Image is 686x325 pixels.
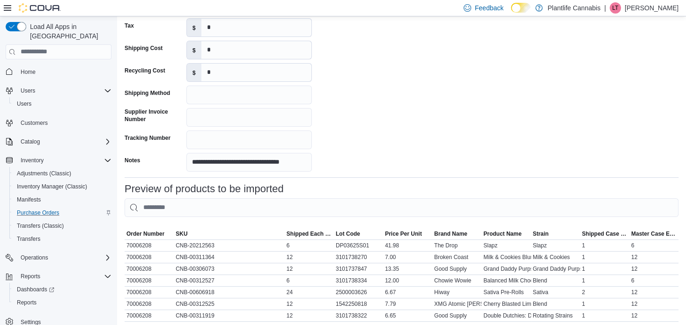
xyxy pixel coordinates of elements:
[9,232,115,246] button: Transfers
[2,154,115,167] button: Inventory
[481,310,531,321] div: Double Dutchies: Double Up
[481,228,531,239] button: Product Name
[612,2,618,14] span: LT
[481,252,531,263] div: Milk & Cookies Blunt
[383,298,432,310] div: 7.79
[481,240,531,251] div: Slapz
[383,240,432,251] div: 41.98
[17,235,40,243] span: Transfers
[580,310,629,321] div: 1
[432,228,481,239] button: Brand Name
[2,65,115,79] button: Home
[531,263,580,274] div: Grand Daddy Purps
[17,271,44,282] button: Reports
[13,168,75,179] a: Adjustments (Classic)
[385,230,422,238] span: Price Per Unit
[481,287,531,298] div: Sativa Pre-Rolls
[126,230,164,238] span: Order Number
[21,157,44,164] span: Inventory
[13,98,35,109] a: Users
[174,228,285,239] button: SKU
[334,310,383,321] div: 3101738322
[531,275,580,286] div: Blend
[187,19,201,36] label: $
[334,263,383,274] div: 3101737847
[334,240,383,251] div: DP03625S01
[334,252,383,263] div: 3101738270
[334,275,383,286] div: 3101738334
[285,228,334,239] button: Shipped Each Qty
[432,287,481,298] div: Hiway
[174,275,285,286] div: CNB-00312527
[383,310,432,321] div: 6.65
[432,240,481,251] div: The Drop
[17,155,111,166] span: Inventory
[13,220,67,231] a: Transfers (Classic)
[334,228,383,239] button: Lot Code
[481,275,531,286] div: Balanced Milk Chocolate Multi-Pack
[174,298,285,310] div: CNB-00312525
[17,66,111,78] span: Home
[13,181,91,192] a: Inventory Manager (Classic)
[125,22,134,29] label: Tax
[580,275,629,286] div: 1
[580,287,629,298] div: 2
[625,2,679,14] p: [PERSON_NAME]
[383,275,432,286] div: 12.00
[187,64,201,81] label: $
[531,240,580,251] div: Slapz
[285,298,334,310] div: 12
[174,310,285,321] div: CNB-00311919
[531,298,580,310] div: Blend
[9,296,115,309] button: Reports
[604,2,606,14] p: |
[174,263,285,274] div: CNB-00306073
[125,310,174,321] div: 70006208
[629,275,679,286] div: 6
[17,117,111,129] span: Customers
[17,85,39,96] button: Users
[9,206,115,219] button: Purchase Orders
[17,252,111,263] span: Operations
[17,196,41,203] span: Manifests
[176,230,187,238] span: SKU
[26,22,111,41] span: Load All Apps in [GEOGRAPHIC_DATA]
[125,134,170,142] label: Tracking Number
[9,180,115,193] button: Inventory Manager (Classic)
[125,240,174,251] div: 70006208
[13,194,44,205] a: Manifests
[2,251,115,264] button: Operations
[547,2,600,14] p: Plantlife Cannabis
[383,263,432,274] div: 13.35
[383,228,432,239] button: Price Per Unit
[125,157,140,164] label: Notes
[13,194,111,205] span: Manifests
[629,298,679,310] div: 12
[13,207,63,218] a: Purchase Orders
[629,287,679,298] div: 12
[125,298,174,310] div: 70006208
[125,89,170,97] label: Shipping Method
[13,297,111,308] span: Reports
[285,310,334,321] div: 12
[21,254,48,261] span: Operations
[17,252,52,263] button: Operations
[336,230,360,238] span: Lot Code
[580,263,629,274] div: 1
[13,297,40,308] a: Reports
[580,252,629,263] div: 1
[483,230,521,238] span: Product Name
[9,219,115,232] button: Transfers (Classic)
[383,252,432,263] div: 7.00
[17,209,59,217] span: Purchase Orders
[481,298,531,310] div: Cherry Blasted Lime Bundle
[285,240,334,251] div: 6
[125,108,183,123] label: Supplier Invoice Number
[511,3,531,13] input: Dark Mode
[17,66,39,78] a: Home
[17,183,87,190] span: Inventory Manager (Classic)
[125,287,174,298] div: 70006208
[629,310,679,321] div: 12
[475,3,503,13] span: Feedback
[125,252,174,263] div: 70006208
